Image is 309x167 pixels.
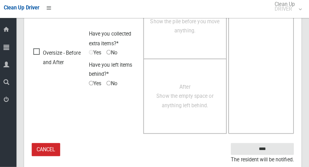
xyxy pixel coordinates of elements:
a: Clean Up Driver [8,5,43,15]
small: The resident will be notified. [232,155,294,164]
span: No [109,50,120,59]
span: Before Show the pile before you move anything. [152,11,221,36]
span: Clean Up [272,4,301,14]
span: Have you left items behind?* [92,63,135,79]
a: Cancel [35,143,63,156]
span: After Show the empty space or anything left behind. [158,85,214,109]
span: Have you collected extra items?* [92,33,134,48]
span: Yes [92,80,104,90]
span: Yes [92,50,104,59]
span: Clean Up Driver [8,7,43,13]
span: No [109,80,120,90]
span: Oversize - Before and After [37,50,89,69]
small: DRIVER [275,9,295,14]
